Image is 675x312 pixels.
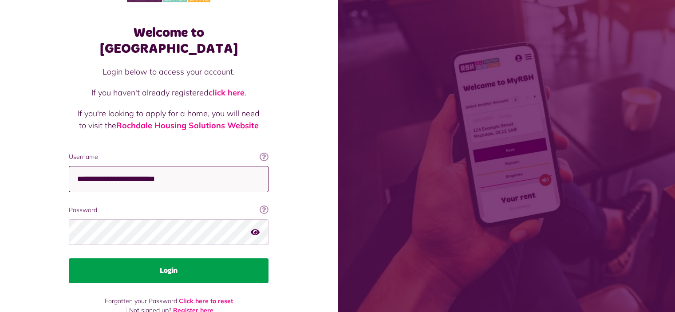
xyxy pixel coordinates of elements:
[69,152,268,162] label: Username
[69,258,268,283] button: Login
[179,297,233,305] a: Click here to reset
[78,107,260,131] p: If you're looking to apply for a home, you will need to visit the
[105,297,177,305] span: Forgotten your Password
[69,25,268,57] h1: Welcome to [GEOGRAPHIC_DATA]
[116,120,259,130] a: Rochdale Housing Solutions Website
[209,87,245,98] a: click here
[78,66,260,78] p: Login below to access your account.
[78,87,260,99] p: If you haven't already registered .
[69,205,268,215] label: Password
